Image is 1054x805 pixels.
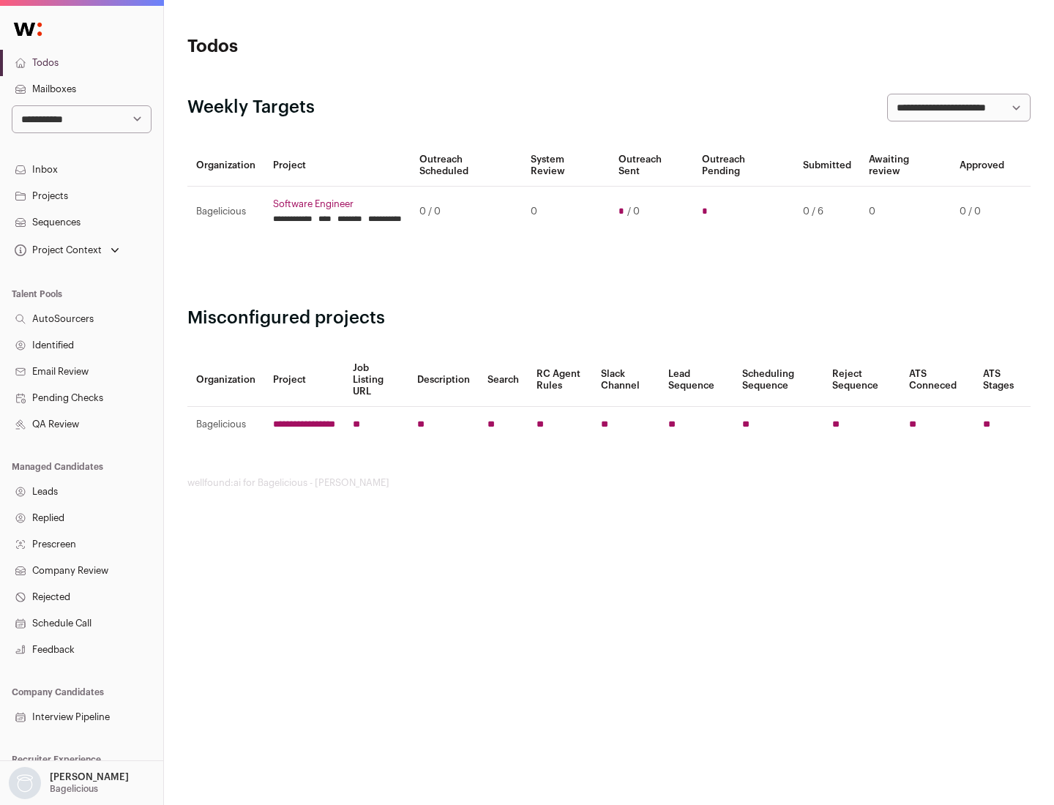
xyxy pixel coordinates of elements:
th: System Review [522,145,609,187]
th: Approved [951,145,1013,187]
div: Project Context [12,244,102,256]
th: Lead Sequence [659,353,733,407]
td: 0 [522,187,609,237]
span: / 0 [627,206,640,217]
h2: Misconfigured projects [187,307,1031,330]
p: Bagelicious [50,783,98,795]
th: Scheduling Sequence [733,353,823,407]
th: Project [264,145,411,187]
th: Outreach Sent [610,145,694,187]
th: Search [479,353,528,407]
td: Bagelicious [187,187,264,237]
p: [PERSON_NAME] [50,771,129,783]
td: 0 / 0 [411,187,522,237]
th: Project [264,353,344,407]
th: Description [408,353,479,407]
th: Outreach Pending [693,145,793,187]
th: RC Agent Rules [528,353,591,407]
th: ATS Stages [974,353,1031,407]
th: Slack Channel [592,353,659,407]
td: Bagelicious [187,407,264,443]
a: Software Engineer [273,198,402,210]
td: 0 [860,187,951,237]
img: nopic.png [9,767,41,799]
th: Awaiting review [860,145,951,187]
th: Job Listing URL [344,353,408,407]
th: Organization [187,145,264,187]
button: Open dropdown [6,767,132,799]
footer: wellfound:ai for Bagelicious - [PERSON_NAME] [187,477,1031,489]
th: Outreach Scheduled [411,145,522,187]
th: Submitted [794,145,860,187]
th: Reject Sequence [823,353,901,407]
td: 0 / 0 [951,187,1013,237]
th: Organization [187,353,264,407]
h1: Todos [187,35,468,59]
h2: Weekly Targets [187,96,315,119]
th: ATS Conneced [900,353,973,407]
img: Wellfound [6,15,50,44]
td: 0 / 6 [794,187,860,237]
button: Open dropdown [12,240,122,261]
